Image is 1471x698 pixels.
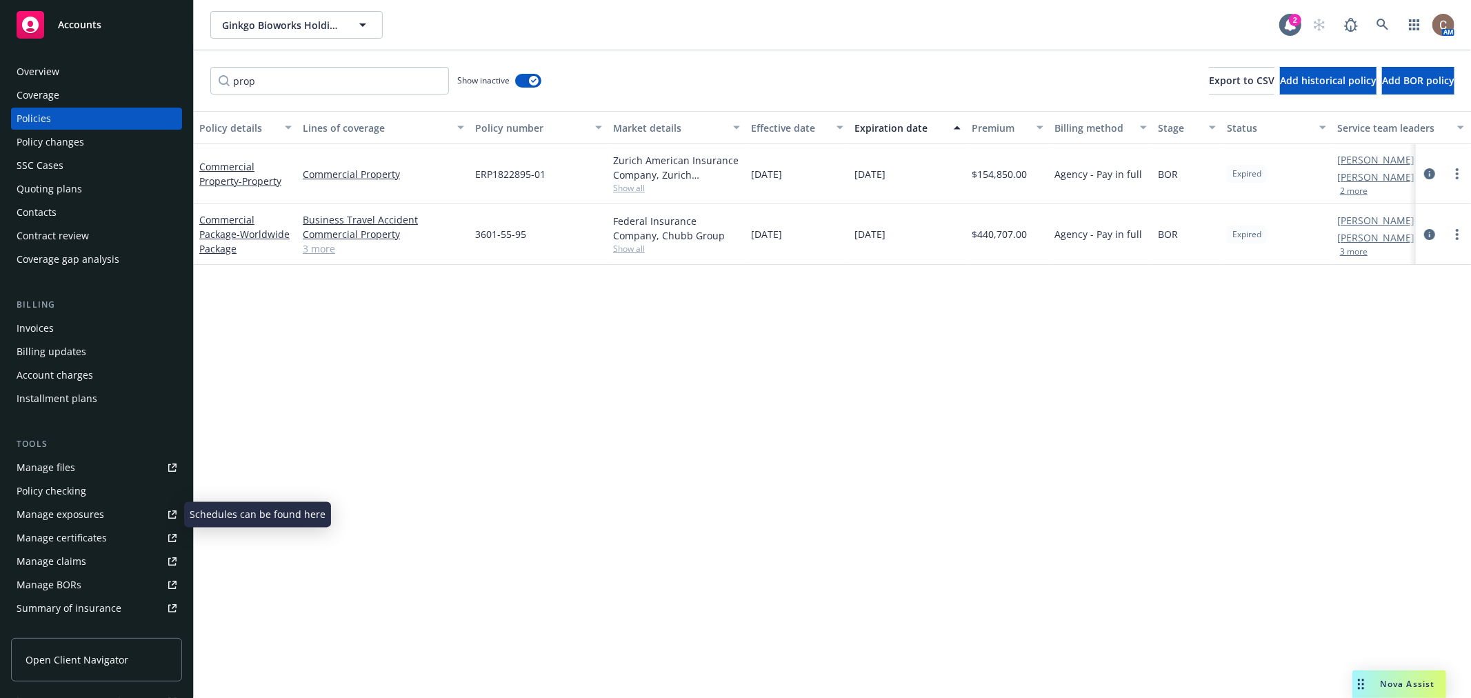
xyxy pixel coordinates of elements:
a: Policies [11,108,182,130]
div: Policies [17,108,51,130]
a: Manage BORs [11,574,182,596]
span: Accounts [58,19,101,30]
span: - Property [239,174,281,188]
a: circleInformation [1421,226,1438,243]
span: $154,850.00 [972,167,1027,181]
a: Coverage [11,84,182,106]
a: circleInformation [1421,166,1438,182]
div: Effective date [751,121,828,135]
button: Service team leaders [1332,111,1470,144]
button: Lines of coverage [297,111,470,144]
button: 3 more [1340,248,1368,256]
div: Manage exposures [17,503,104,526]
button: Policy details [194,111,297,144]
div: Manage files [17,457,75,479]
a: [PERSON_NAME] [1337,170,1414,184]
a: [PERSON_NAME] [1337,230,1414,245]
div: Coverage [17,84,59,106]
div: Summary of insurance [17,597,121,619]
a: SSC Cases [11,154,182,177]
div: Tools [11,437,182,451]
a: Report a Bug [1337,11,1365,39]
a: more [1449,166,1465,182]
a: Manage files [11,457,182,479]
span: Expired [1232,168,1261,180]
a: Accounts [11,6,182,44]
a: Manage exposures [11,503,182,526]
span: Expired [1232,228,1261,241]
div: Billing method [1054,121,1132,135]
span: [DATE] [854,227,885,241]
div: Policy number [475,121,587,135]
a: more [1449,226,1465,243]
span: Show all [613,243,740,255]
a: Policy AI ingestions [11,621,182,643]
a: Commercial Package [199,213,290,255]
input: Filter by keyword... [210,67,449,94]
div: Manage certificates [17,527,107,549]
a: Manage claims [11,550,182,572]
div: Overview [17,61,59,83]
a: 3 more [303,241,464,256]
span: ERP1822895-01 [475,167,546,181]
div: Account charges [17,364,93,386]
span: BOR [1158,227,1178,241]
span: Agency - Pay in full [1054,167,1142,181]
span: Ginkgo Bioworks Holdings, Inc. [222,18,341,32]
a: Switch app [1401,11,1428,39]
div: Invoices [17,317,54,339]
a: Contract review [11,225,182,247]
span: [DATE] [751,167,782,181]
div: Installment plans [17,388,97,410]
span: [DATE] [854,167,885,181]
span: [DATE] [751,227,782,241]
button: Billing method [1049,111,1152,144]
a: Search [1369,11,1397,39]
div: Market details [613,121,725,135]
a: Coverage gap analysis [11,248,182,270]
div: 2 [1289,14,1301,26]
a: [PERSON_NAME] [1337,152,1414,167]
span: Add BOR policy [1382,74,1454,87]
div: Coverage gap analysis [17,248,119,270]
span: - Worldwide Package [199,228,290,255]
div: Billing updates [17,341,86,363]
div: Contacts [17,201,57,223]
a: Quoting plans [11,178,182,200]
div: Manage BORs [17,574,81,596]
button: Add BOR policy [1382,67,1454,94]
button: Export to CSV [1209,67,1274,94]
a: Policy checking [11,480,182,502]
button: Premium [966,111,1049,144]
a: Summary of insurance [11,597,182,619]
button: Add historical policy [1280,67,1377,94]
span: Nova Assist [1381,678,1435,690]
a: Commercial Property [199,160,281,188]
span: Agency - Pay in full [1054,227,1142,241]
a: Manage certificates [11,527,182,549]
div: Policy checking [17,480,86,502]
button: 2 more [1340,187,1368,195]
a: Policy changes [11,131,182,153]
a: Billing updates [11,341,182,363]
div: Policy changes [17,131,84,153]
button: Status [1221,111,1332,144]
div: Contract review [17,225,89,247]
a: Overview [11,61,182,83]
img: photo [1432,14,1454,36]
a: Commercial Property [303,167,464,181]
div: Premium [972,121,1028,135]
div: Quoting plans [17,178,82,200]
span: Export to CSV [1209,74,1274,87]
div: Billing [11,298,182,312]
div: Stage [1158,121,1201,135]
a: Account charges [11,364,182,386]
button: Policy number [470,111,608,144]
button: Ginkgo Bioworks Holdings, Inc. [210,11,383,39]
div: Zurich American Insurance Company, Zurich Insurance Group [613,153,740,182]
button: Market details [608,111,745,144]
div: Expiration date [854,121,945,135]
div: Drag to move [1352,670,1370,698]
a: Business Travel Accident [303,212,464,227]
span: Add historical policy [1280,74,1377,87]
